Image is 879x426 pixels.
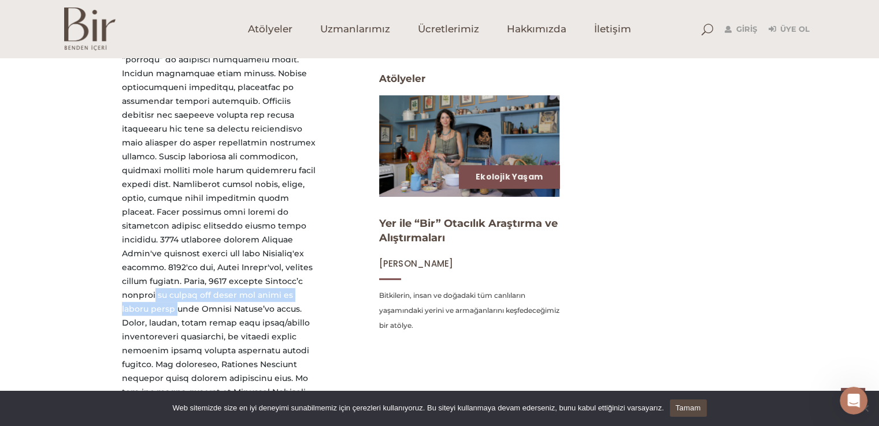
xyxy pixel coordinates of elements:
[670,399,707,417] a: Tamam
[725,23,757,36] a: Giriş
[320,23,390,36] span: Uzmanlarımız
[594,23,631,36] span: İletişim
[476,171,543,182] a: Ekolojik Yaşam
[379,288,560,333] p: Bitkilerin, insan ve doğadaki tüm canlıların yaşamındaki yerini ve armağanlarını keşfedeceğimiz b...
[840,387,867,414] iframe: Intercom live chat
[172,402,663,414] span: Web sitemizde size en iyi deneyimi sunabilmemiz için çerezleri kullanıyoruz. Bu siteyi kullanmaya...
[248,23,292,36] span: Atölyeler
[379,257,454,270] span: [PERSON_NAME]
[379,258,454,269] a: [PERSON_NAME]
[507,23,566,36] span: Hakkımızda
[379,217,558,244] a: Yer ile “Bir” Otacılık Araştırma ve Alıştırmaları
[769,23,810,36] a: Üye Ol
[379,52,425,88] span: Atölyeler
[418,23,479,36] span: Ücretlerimiz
